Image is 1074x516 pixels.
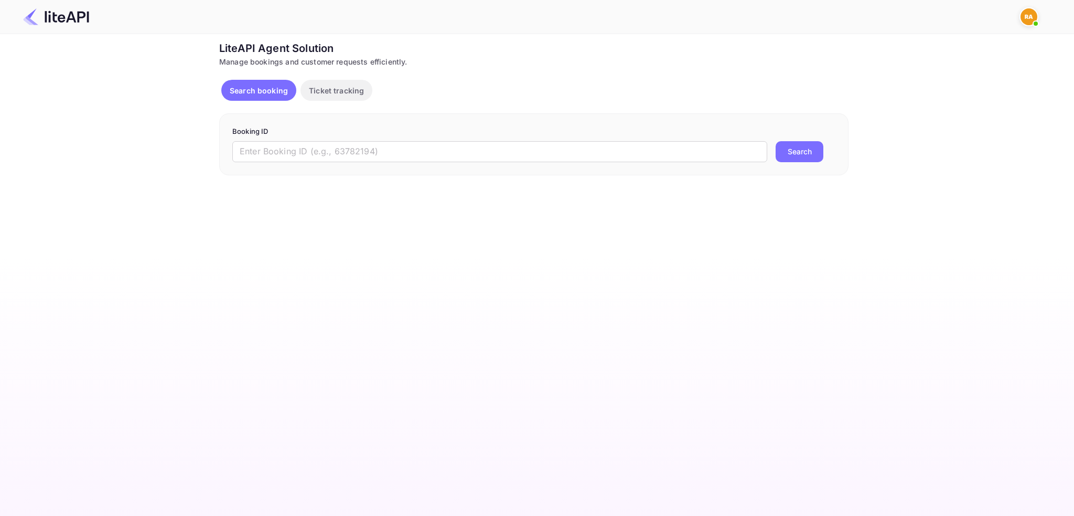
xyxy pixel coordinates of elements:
p: Booking ID [232,127,835,137]
input: Enter Booking ID (e.g., 63782194) [232,141,767,162]
button: Search [776,141,823,162]
div: Manage bookings and customer requests efficiently. [219,56,849,67]
p: Ticket tracking [309,85,364,96]
img: LiteAPI Logo [23,8,89,25]
img: ramdeo angh [1021,8,1037,25]
p: Search booking [230,85,288,96]
div: LiteAPI Agent Solution [219,40,849,56]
